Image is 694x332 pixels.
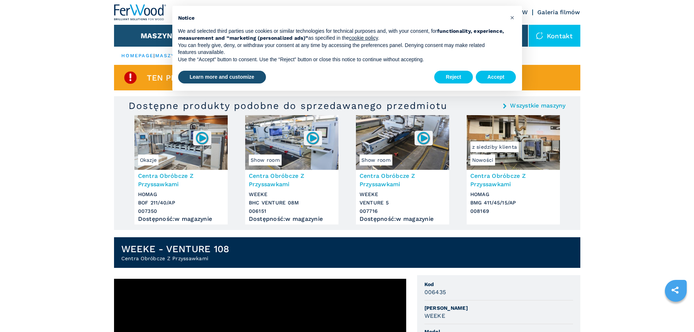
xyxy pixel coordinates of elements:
[245,115,338,224] a: Centra Obróbcze Z Przyssawkami WEEKE BHC VENTURE 08MShow room006151Centra Obróbcze Z Przyssawkami...
[138,172,224,188] h3: Centra Obróbcze Z Przyssawkami
[178,28,505,42] p: We and selected third parties use cookies or similar technologies for technical purposes and, wit...
[360,190,446,215] h3: WEEKE VENTURE 5 007716
[424,312,445,320] h3: WEEKE
[470,141,519,152] span: z siedziby klienta
[123,70,138,85] img: SoldProduct
[249,217,335,221] div: Dostępność : w magazynie
[134,115,228,224] a: Centra Obróbcze Z Przyssawkami HOMAG BOF 211/40/APOkazje007350Centra Obróbcze Z PrzyssawkamiHOMAG...
[178,56,505,63] p: Use the “Accept” button to consent. Use the “Reject” button or close this notice to continue with...
[249,155,282,165] span: Show room
[114,4,166,20] img: Ferwood
[356,115,449,224] a: Centra Obróbcze Z Przyssawkami WEEKE VENTURE 5Show room007716Centra Obróbcze Z PrzyssawkamiWEEKEV...
[129,100,447,112] h3: Dostępne produkty podobne do sprzedawanego przedmiotu
[178,28,504,41] strong: functionality, experience, measurement and “marketing (personalized ads)”
[153,53,155,58] span: |
[178,71,266,84] button: Learn more and customize
[155,53,183,58] a: maszyny
[510,103,565,109] a: Wszystkie maszyny
[470,155,495,165] span: Nowości
[121,255,230,262] h2: Centra Obróbcze Z Przyssawkami
[537,9,580,16] a: Galeria filmów
[536,32,543,39] img: Kontakt
[507,12,518,23] button: Close this notice
[467,115,560,170] img: Centra Obróbcze Z Przyssawkami HOMAG BMG 411/45/15/AP
[424,281,573,288] span: Kod
[360,172,446,188] h3: Centra Obróbcze Z Przyssawkami
[306,131,320,145] img: 006151
[360,155,392,165] span: Show room
[141,31,177,40] button: Maszyny
[195,131,209,145] img: 007350
[470,190,556,215] h3: HOMAG BMG 411/45/15/AP 008169
[510,13,514,22] span: ×
[138,217,224,221] div: Dostępność : w magazynie
[663,299,689,327] iframe: Chat
[416,131,431,145] img: 007716
[121,243,230,255] h1: WEEKE - VENTURE 108
[476,71,516,84] button: Accept
[134,115,228,170] img: Centra Obróbcze Z Przyssawkami HOMAG BOF 211/40/AP
[249,190,335,215] h3: WEEKE BHC VENTURE 08M 006151
[249,172,335,188] h3: Centra Obróbcze Z Przyssawkami
[529,25,580,47] div: Kontakt
[356,115,449,170] img: Centra Obróbcze Z Przyssawkami WEEKE VENTURE 5
[138,155,159,165] span: Okazje
[147,74,305,82] span: Ten przedmiot jest już sprzedany
[178,15,505,22] h2: Notice
[121,53,154,58] a: HOMEPAGE
[424,304,573,312] span: [PERSON_NAME]
[434,71,473,84] button: Reject
[360,217,446,221] div: Dostępność : w magazynie
[178,42,505,56] p: You can freely give, deny, or withdraw your consent at any time by accessing the preferences pane...
[245,115,338,170] img: Centra Obróbcze Z Przyssawkami WEEKE BHC VENTURE 08M
[138,190,224,215] h3: HOMAG BOF 211/40/AP 007350
[467,115,560,224] a: Centra Obróbcze Z Przyssawkami HOMAG BMG 411/45/15/APNowościz siedziby klientaCentra Obróbcze Z P...
[470,172,556,188] h3: Centra Obróbcze Z Przyssawkami
[424,288,446,296] h3: 006435
[349,35,378,41] a: cookie policy
[666,281,684,299] a: sharethis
